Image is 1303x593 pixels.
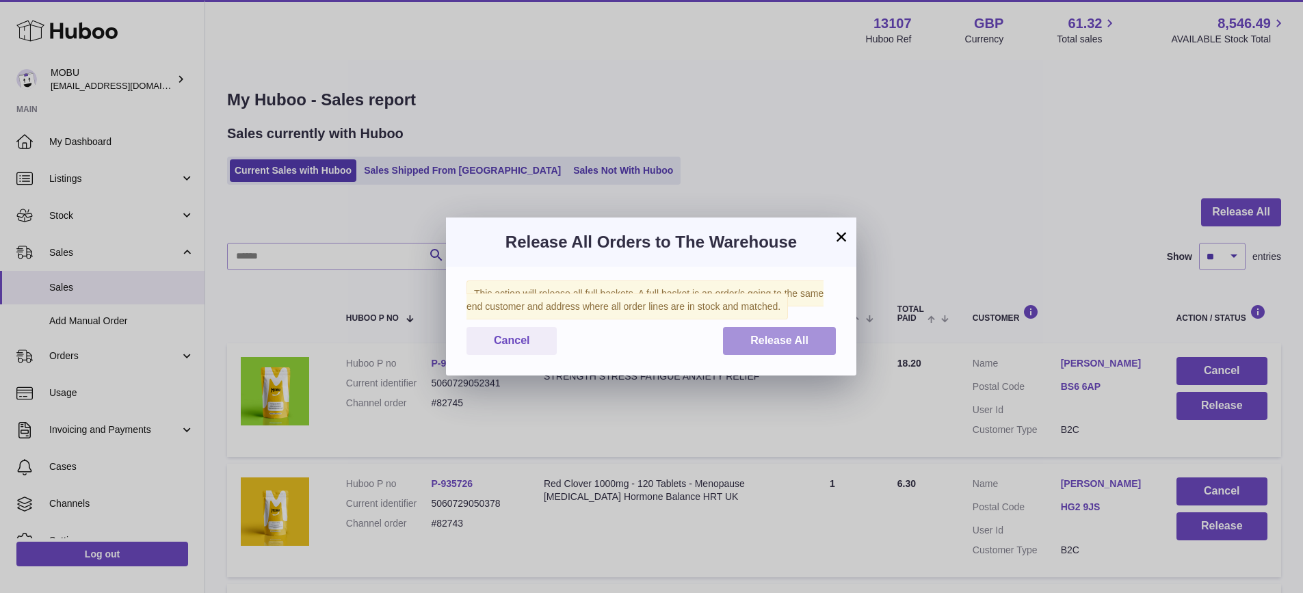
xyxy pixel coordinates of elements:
h3: Release All Orders to The Warehouse [466,231,836,253]
span: This action will release all full baskets. A full basket is an order/s going to the same end cust... [466,280,824,319]
button: Cancel [466,327,557,355]
button: Release All [723,327,836,355]
span: Cancel [494,334,529,346]
button: × [833,228,850,245]
span: Release All [750,334,808,346]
